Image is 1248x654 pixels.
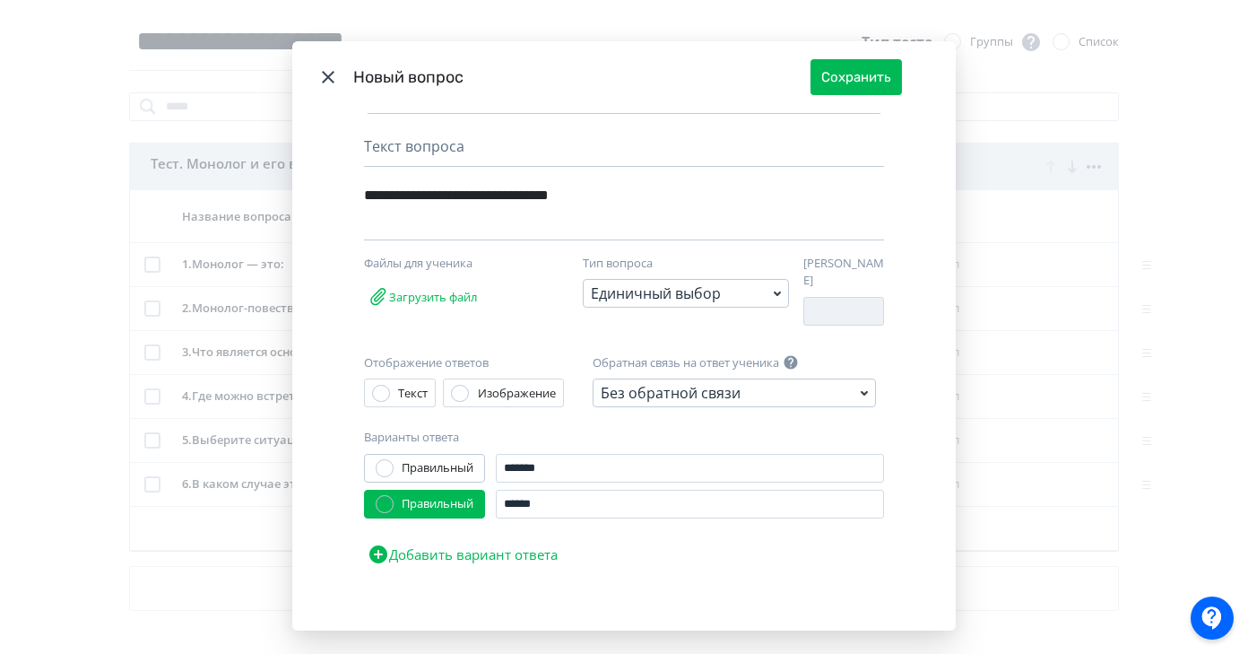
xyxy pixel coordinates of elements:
label: Отображение ответов [364,354,489,372]
div: Без обратной связи [601,382,741,404]
label: Тип вопроса [583,255,653,273]
div: Файлы для ученика [364,255,552,273]
div: Правильный [402,459,473,477]
div: Текст вопроса [364,135,884,167]
div: Текст [398,385,428,403]
div: Единичный выбор [591,283,721,304]
div: Новый вопрос [353,65,810,90]
label: Варианты ответа [364,429,459,447]
button: Сохранить [810,59,902,95]
div: Правильный [402,495,473,513]
div: Изображение [478,385,556,403]
label: [PERSON_NAME] [803,255,884,290]
div: Modal [292,41,956,630]
label: Обратная связь на ответ ученика [593,354,779,372]
button: Добавить вариант ответа [364,536,561,572]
